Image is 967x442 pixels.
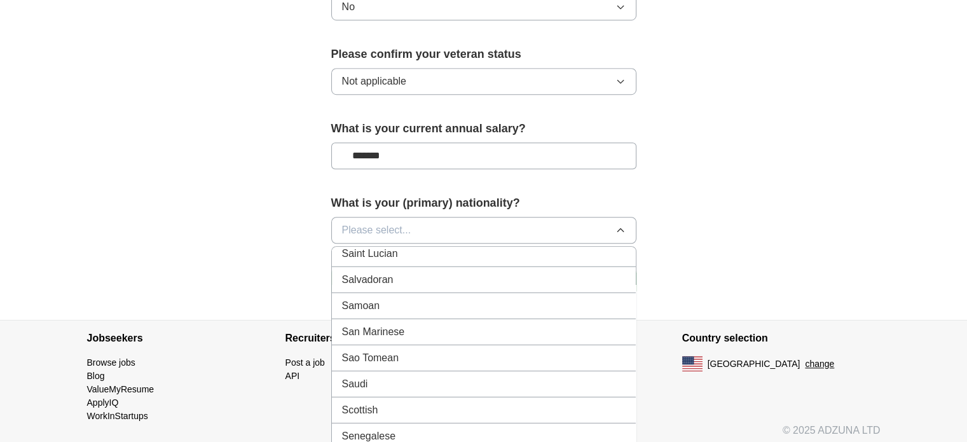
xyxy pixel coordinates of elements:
[331,120,636,137] label: What is your current annual salary?
[87,384,154,394] a: ValueMyResume
[342,350,399,366] span: Sao Tomean
[682,321,881,356] h4: Country selection
[342,376,368,392] span: Saudi
[805,357,834,371] button: change
[342,223,411,238] span: Please select...
[342,246,398,261] span: Saint Lucian
[331,195,636,212] label: What is your (primary) nationality?
[342,272,394,287] span: Salvadoran
[342,298,380,314] span: Samoan
[331,217,636,244] button: Please select...
[331,68,636,95] button: Not applicable
[87,411,148,421] a: WorkInStartups
[285,357,325,368] a: Post a job
[342,74,406,89] span: Not applicable
[87,357,135,368] a: Browse jobs
[342,324,405,340] span: San Marinese
[331,46,636,63] label: Please confirm your veteran status
[285,371,300,381] a: API
[682,356,703,371] img: US flag
[342,403,378,418] span: Scottish
[87,371,105,381] a: Blog
[87,397,119,408] a: ApplyIQ
[708,357,800,371] span: [GEOGRAPHIC_DATA]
